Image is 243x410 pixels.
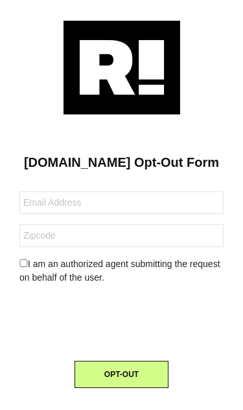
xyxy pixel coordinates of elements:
img: Retention.com [64,21,180,114]
div: I am an authorized agent submitting the request on behalf of the user. [10,257,233,285]
input: Zipcode [19,224,224,247]
iframe: reCAPTCHA [23,295,220,345]
button: OPT-OUT [75,361,168,388]
input: Email Address [19,191,224,214]
h1: [DOMAIN_NAME] Opt-Out Form [19,155,224,170]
